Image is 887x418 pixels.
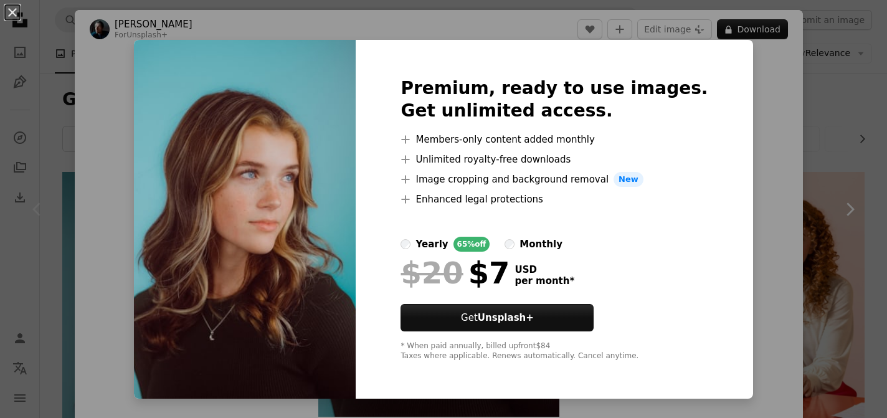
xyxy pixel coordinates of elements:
[505,239,515,249] input: monthly
[401,257,510,289] div: $7
[401,132,708,147] li: Members-only content added monthly
[401,152,708,167] li: Unlimited royalty-free downloads
[134,40,356,399] img: premium_photo-1670282393309-70fd7f8eb1ef
[401,341,708,361] div: * When paid annually, billed upfront $84 Taxes where applicable. Renews automatically. Cancel any...
[614,172,643,187] span: New
[415,237,448,252] div: yearly
[515,264,574,275] span: USD
[478,312,534,323] strong: Unsplash+
[515,275,574,287] span: per month *
[401,172,708,187] li: Image cropping and background removal
[401,257,463,289] span: $20
[401,77,708,122] h2: Premium, ready to use images. Get unlimited access.
[401,304,594,331] button: GetUnsplash+
[519,237,562,252] div: monthly
[401,192,708,207] li: Enhanced legal protections
[453,237,490,252] div: 65% off
[401,239,410,249] input: yearly65%off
